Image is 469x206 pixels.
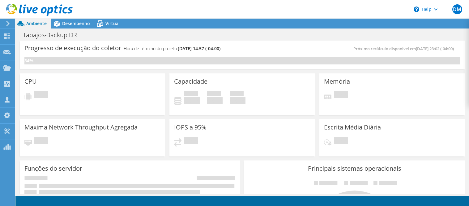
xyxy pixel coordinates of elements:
[124,45,220,52] h4: Hora de término do projeto:
[174,78,207,85] h3: Capacidade
[24,124,138,131] h3: Maxima Network Throughput Agregada
[324,78,350,85] h3: Memória
[207,91,221,97] span: Disponível
[26,20,47,26] span: Ambiente
[34,137,48,145] span: Pendente
[24,165,82,172] h3: Funções do servidor
[324,124,381,131] h3: Escrita Média Diária
[178,46,220,51] span: [DATE] 14:57 (-04:00)
[24,78,37,85] h3: CPU
[174,124,207,131] h3: IOPS a 95%
[230,97,245,104] h4: 0 GiB
[230,91,244,97] span: Total
[62,20,90,26] span: Desempenho
[184,137,198,145] span: Pendente
[334,137,348,145] span: Pendente
[184,97,200,104] h4: 0 GiB
[249,165,460,172] h3: Principais sistemas operacionais
[184,91,198,97] span: Usado
[334,91,348,99] span: Pendente
[20,32,87,38] h1: Tapajos-Backup DR
[34,91,48,99] span: Pendente
[105,20,120,26] span: Virtual
[353,46,457,51] span: Próximo recálculo disponível em
[416,46,454,51] span: [DATE] 23:02 (-04:00)
[452,4,462,14] span: DM
[207,97,223,104] h4: 0 GiB
[414,7,419,12] svg: \n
